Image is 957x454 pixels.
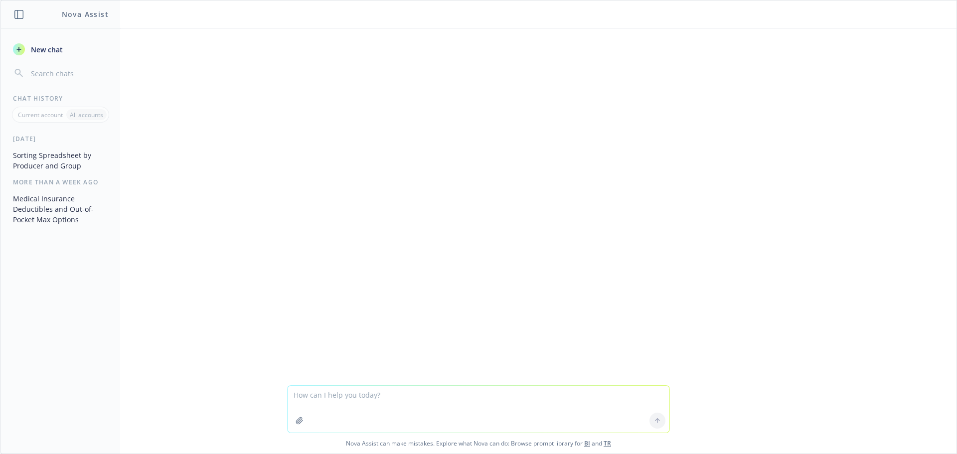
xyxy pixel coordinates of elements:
button: Medical Insurance Deductibles and Out-of-Pocket Max Options [9,190,112,228]
a: BI [584,439,590,448]
input: Search chats [29,66,108,80]
p: All accounts [70,111,103,119]
span: Nova Assist can make mistakes. Explore what Nova can do: Browse prompt library for and [4,433,953,454]
span: New chat [29,44,63,55]
p: Current account [18,111,63,119]
div: More than a week ago [1,178,120,186]
div: [DATE] [1,135,120,143]
div: Chat History [1,94,120,103]
a: TR [604,439,611,448]
h1: Nova Assist [62,9,109,19]
button: New chat [9,40,112,58]
button: Sorting Spreadsheet by Producer and Group [9,147,112,174]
